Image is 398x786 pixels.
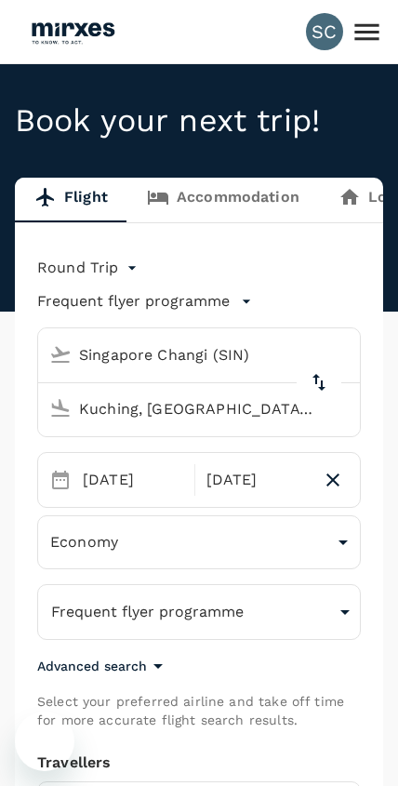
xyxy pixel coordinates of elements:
p: Frequent flyer programme [37,290,230,313]
button: Frequent flyer programme [37,584,361,640]
div: [DATE] [199,461,314,499]
p: Frequent flyer programme [51,601,244,623]
h4: Book your next trip! [15,101,383,140]
button: Open [347,406,351,410]
button: delete [297,360,341,405]
button: Open [347,353,351,356]
div: Economy [37,519,361,566]
iframe: Button to launch messaging window [15,712,74,771]
p: Advanced search [37,657,147,675]
input: Going to [42,394,321,423]
p: Select your preferred airline and take off time for more accurate flight search results. [37,692,361,729]
button: Advanced search [37,655,169,677]
a: Accommodation [127,178,319,222]
button: Frequent flyer programme [37,290,252,313]
img: Mirxes Holding Pte Ltd [30,11,115,52]
a: Flight [15,178,127,222]
div: Round Trip [37,253,141,283]
div: SC [306,13,343,50]
div: [DATE] [75,461,191,499]
div: Travellers [37,752,361,774]
input: Depart from [42,340,321,369]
